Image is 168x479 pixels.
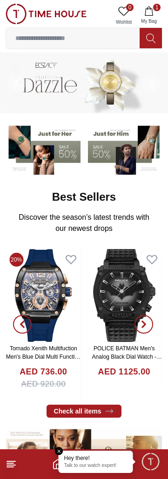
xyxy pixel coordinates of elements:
[141,452,161,472] div: Chat Widget
[92,345,162,368] a: POLICE BATMAN Men's Analog Black Dial Watch - PEWGD0022601
[126,4,134,11] span: 0
[112,19,135,26] span: Wishlist
[112,4,135,27] a: 0Wishlist
[20,366,67,378] h4: AED 736.00
[21,378,66,390] span: AED 920.00
[47,405,122,418] a: Check all items
[135,4,162,27] button: 1My Bag
[153,4,161,11] span: 1
[52,459,63,470] a: Home
[6,123,81,175] img: Women's Watches Banner
[87,249,162,342] img: POLICE BATMAN Men's Analog Black Dial Watch - PEWGD0022601
[52,190,116,204] h2: Best Sellers
[98,366,150,378] h4: AED 1125.00
[64,463,128,469] p: Talk to our watch expert!
[6,249,81,342] img: Tornado Xenith Multifuction Men's Blue Dial Multi Function Watch - T23105-BSNNK
[88,123,163,175] img: Men's Watches Banner
[137,18,161,25] span: My Bag
[6,345,81,368] a: Tornado Xenith Multifuction Men's Blue Dial Multi Function Watch - T23105-BSNNK
[6,4,87,24] img: ...
[55,447,63,455] em: Close tooltip
[64,454,128,462] div: Hey there!
[13,212,155,234] p: Discover the season’s latest trends with our newest drops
